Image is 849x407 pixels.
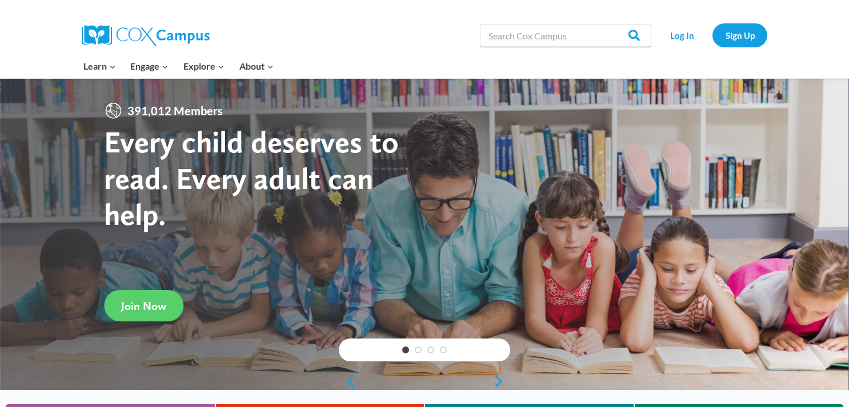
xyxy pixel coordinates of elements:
span: Explore [183,59,225,74]
nav: Primary Navigation [76,54,281,78]
a: 1 [402,346,409,353]
a: Sign Up [712,23,767,47]
img: Cox Campus [82,25,210,46]
span: 391,012 Members [123,102,227,120]
input: Search Cox Campus [480,24,651,47]
a: 3 [427,346,434,353]
span: About [239,59,274,74]
span: Join Now [121,299,166,313]
a: Log In [657,23,707,47]
span: Engage [130,59,169,74]
a: previous [339,374,356,388]
a: Join Now [104,290,183,321]
div: content slider buttons [339,370,510,393]
strong: Every child deserves to read. Every adult can help. [104,123,399,232]
nav: Secondary Navigation [657,23,767,47]
a: next [493,374,510,388]
a: 4 [440,346,447,353]
span: Learn [83,59,116,74]
a: 2 [415,346,422,353]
